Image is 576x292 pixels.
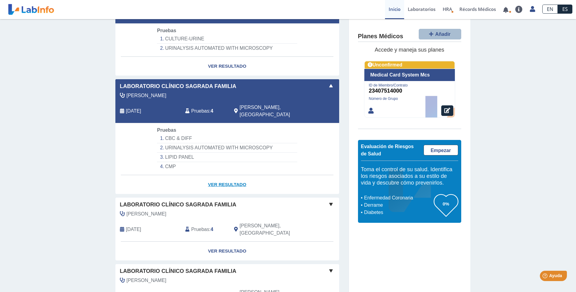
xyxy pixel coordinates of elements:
span: Villalba, PR [240,104,307,118]
a: EN [542,5,558,14]
h5: Toma el control de su salud. Identifica los riesgos asociados a su estilo de vida y descubre cómo... [361,167,458,186]
li: CBC & DIFF [157,134,297,143]
button: Añadir [419,29,461,39]
span: 2025-02-14 [126,107,141,115]
li: Diabetes [363,209,434,216]
li: CULTURE-URINE [157,34,297,44]
a: ES [558,5,572,14]
span: Lopez Ortiz, Yiselle [127,210,166,218]
li: URINALYSIS AUTOMATED WITH MICROSCOPY [157,143,297,153]
h3: 0% [434,200,458,208]
a: Ver Resultado [115,57,339,76]
span: Laboratorio Clínico Sagrada Familia [120,201,237,209]
a: Empezar [424,145,458,155]
span: Villalba, PR [240,222,307,237]
span: Pruebas [157,127,176,133]
span: Pruebas [191,107,209,115]
span: Evaluación de Riesgos de Salud [361,144,414,156]
h4: Planes Médicos [358,33,403,40]
b: 4 [211,108,213,114]
span: Accede y maneja sus planes [375,47,444,53]
span: Añadir [435,32,451,37]
li: Enfermedad Coronaria [363,194,434,202]
span: HRA [443,6,452,12]
span: Rodriguez Ramos, Ulises [127,92,166,99]
span: Pruebas [157,28,176,33]
li: Derrame [363,202,434,209]
div: : [181,222,230,237]
li: LIPID PANEL [157,153,297,162]
a: Ver Resultado [115,175,339,194]
span: Empezar [431,148,451,153]
b: 4 [211,227,213,232]
li: URINALYSIS AUTOMATED WITH MICROSCOPY [157,44,297,53]
span: Laboratorio Clínico Sagrada Familia [120,82,237,90]
a: Ver Resultado [115,242,339,261]
iframe: Help widget launcher [522,268,569,285]
span: Nieves Ramirez, Arnaldo [127,277,166,284]
li: CMP [157,162,297,171]
span: Laboratorio Clínico Sagrada Familia [120,267,237,275]
span: 2024-12-19 [126,226,141,233]
span: Pruebas [191,226,209,233]
div: : [181,104,230,118]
